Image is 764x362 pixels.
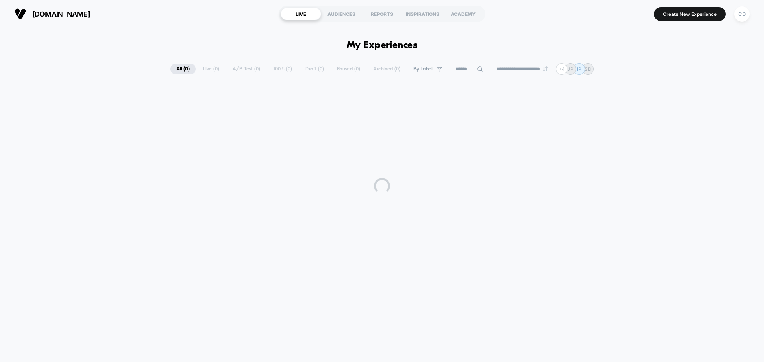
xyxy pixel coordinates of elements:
button: CD [732,6,752,22]
img: Visually logo [14,8,26,20]
span: [DOMAIN_NAME] [32,10,90,18]
p: IP [577,66,581,72]
div: + 4 [556,63,567,75]
p: JP [567,66,573,72]
div: AUDIENCES [321,8,362,20]
span: All ( 0 ) [170,64,196,74]
h1: My Experiences [347,40,418,51]
span: By Label [413,66,433,72]
div: INSPIRATIONS [402,8,443,20]
div: REPORTS [362,8,402,20]
p: SD [585,66,591,72]
button: Create New Experience [654,7,726,21]
div: ACADEMY [443,8,483,20]
button: [DOMAIN_NAME] [12,8,92,20]
div: CD [734,6,750,22]
img: end [543,66,548,71]
div: LIVE [281,8,321,20]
